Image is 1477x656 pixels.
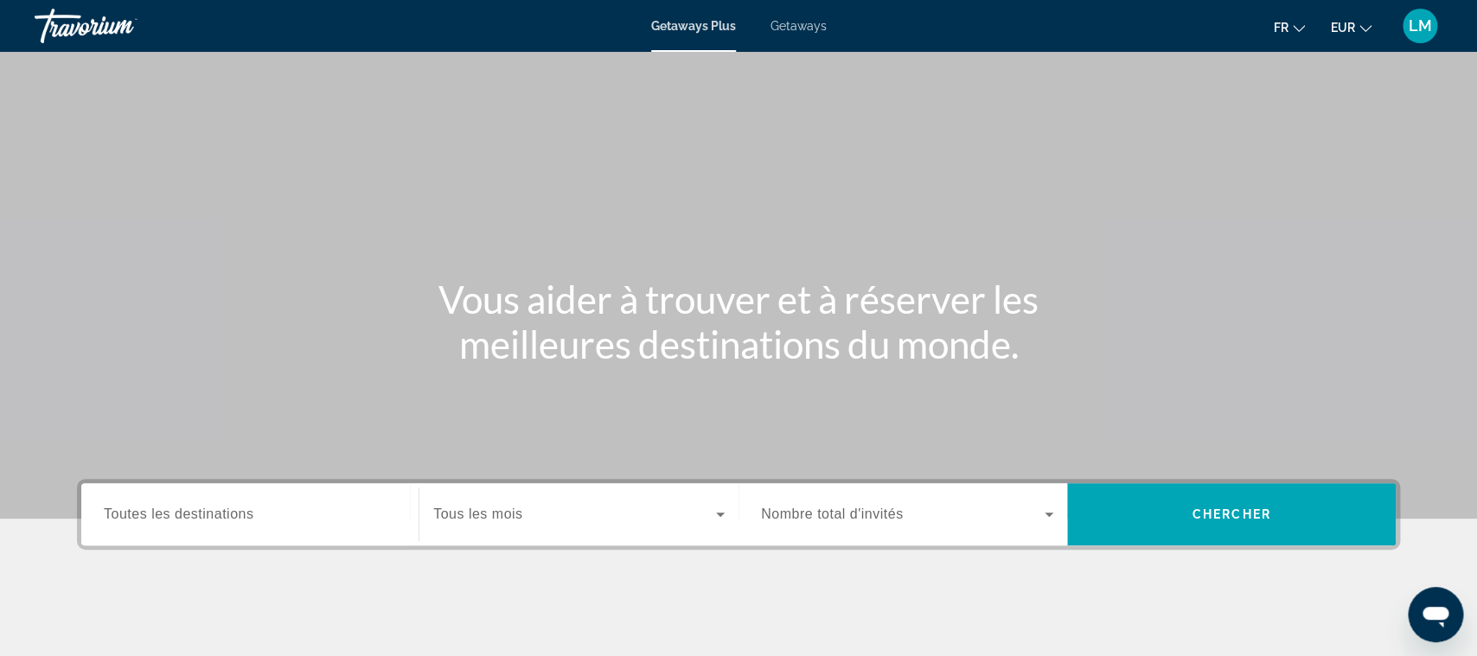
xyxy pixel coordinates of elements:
span: Nombre total d'invités [761,506,903,521]
button: Change language [1274,15,1305,40]
span: fr [1274,21,1288,35]
span: Tous les mois [433,506,522,521]
div: Search widget [81,483,1396,545]
h1: Vous aider à trouver et à réserver les meilleures destinations du monde. [414,277,1063,366]
span: Toutes les destinations [104,506,253,521]
button: Chercher [1067,483,1396,545]
span: EUR [1331,21,1355,35]
button: User Menu [1397,8,1442,44]
button: Change currency [1331,15,1371,40]
a: Travorium [35,3,208,48]
iframe: Bouton de lancement de la fenêtre de messagerie [1408,587,1463,642]
span: LM [1409,17,1432,35]
a: Getaways [770,19,827,33]
a: Getaways Plus [651,19,736,33]
span: Chercher [1192,507,1271,521]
